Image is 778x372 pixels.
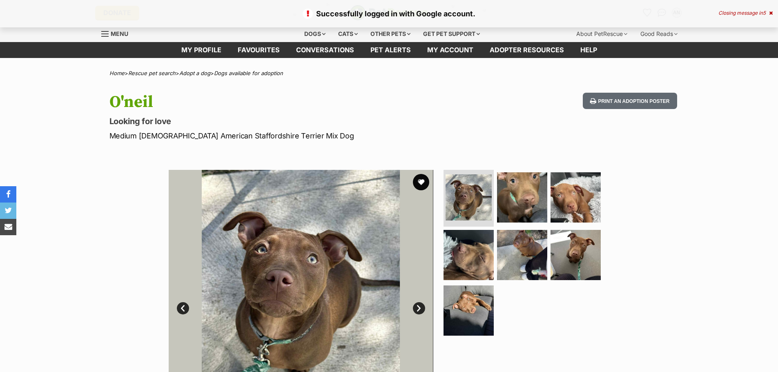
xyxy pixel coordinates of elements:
div: Closing message in [718,10,773,16]
img: Photo of O'neil [446,174,492,221]
img: Photo of O'neil [444,230,494,280]
div: Get pet support [417,26,486,42]
p: Looking for love [109,116,455,127]
span: Menu [111,30,128,37]
div: Cats [332,26,363,42]
a: Rescue pet search [128,70,176,76]
a: Dogs available for adoption [214,70,283,76]
img: Photo of O'neil [497,230,547,280]
a: My profile [173,42,230,58]
a: Prev [177,302,189,314]
span: 5 [763,10,766,16]
a: Adopt a dog [179,70,210,76]
img: Photo of O'neil [444,285,494,336]
a: Next [413,302,425,314]
div: Good Reads [635,26,683,42]
img: Photo of O'neil [551,230,601,280]
div: Dogs [299,26,331,42]
div: About PetRescue [571,26,633,42]
p: Successfully logged in with Google account. [8,8,770,19]
a: conversations [288,42,362,58]
h1: O'neil [109,93,455,111]
p: Medium [DEMOGRAPHIC_DATA] American Staffordshire Terrier Mix Dog [109,130,455,141]
a: Help [572,42,605,58]
a: Menu [101,26,134,40]
a: Favourites [230,42,288,58]
div: > > > [89,70,689,76]
a: Pet alerts [362,42,419,58]
a: Home [109,70,125,76]
button: favourite [413,174,429,190]
img: Photo of O'neil [497,172,547,223]
button: Print an adoption poster [583,93,677,109]
div: Other pets [365,26,416,42]
a: My account [419,42,482,58]
img: Photo of O'neil [551,172,601,223]
a: Adopter resources [482,42,572,58]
